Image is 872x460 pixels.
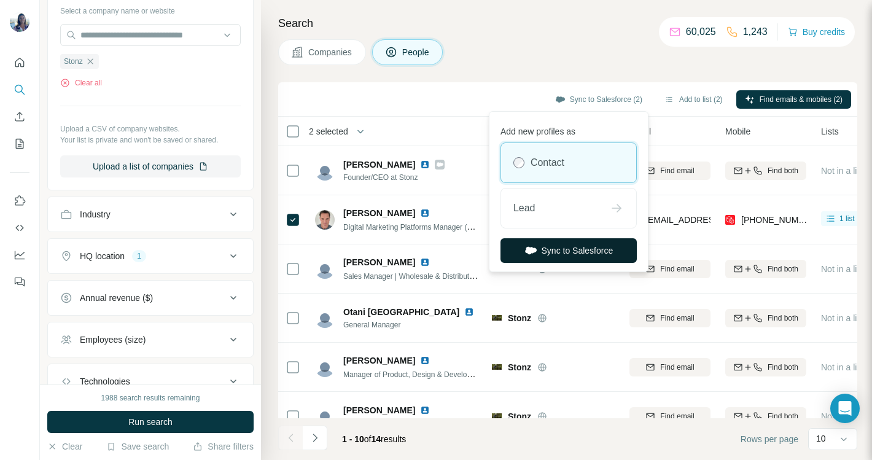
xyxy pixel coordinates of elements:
[500,238,637,263] button: Sync to Salesforce
[768,362,798,373] span: Find both
[309,125,348,138] span: 2 selected
[420,160,430,170] img: LinkedIn logo
[80,292,153,304] div: Annual revenue ($)
[741,215,819,225] span: [PHONE_NUMBER]
[308,46,353,58] span: Companies
[821,166,863,176] span: Not in a list
[725,260,806,278] button: Find both
[629,162,710,180] button: Find email
[60,123,241,134] p: Upload a CSV of company websites.
[725,309,806,327] button: Find both
[278,15,857,32] h4: Search
[343,271,479,281] span: Sales Manager | Wholesale & Distribution
[725,125,750,138] span: Mobile
[821,411,863,421] span: Not in a list
[508,312,531,324] span: Stonz
[80,250,125,262] div: HQ location
[10,133,29,155] button: My lists
[343,319,478,330] span: General Manager
[10,12,29,32] img: Avatar
[768,313,798,324] span: Find both
[420,356,430,365] img: LinkedIn logo
[10,52,29,74] button: Quick start
[821,264,863,274] span: Not in a list
[80,375,130,388] div: Technologies
[508,361,531,373] span: Stonz
[315,210,335,230] img: Avatar
[508,410,531,423] span: Stonz
[531,155,564,170] label: Contact
[816,432,826,445] p: 10
[315,308,335,328] img: Avatar
[60,1,241,17] div: Select a company name or website
[821,313,863,323] span: Not in a list
[500,188,637,228] button: Lead
[660,411,694,422] span: Find email
[128,416,173,428] span: Run search
[10,79,29,101] button: Search
[725,358,806,376] button: Find both
[60,77,102,88] button: Clear all
[660,362,694,373] span: Find email
[364,434,372,444] span: of
[80,333,146,346] div: Employees (size)
[343,354,415,367] span: [PERSON_NAME]
[343,418,445,429] span: Operations Manager
[10,271,29,293] button: Feedback
[303,426,327,450] button: Navigate to next page
[656,90,731,109] button: Add to list (2)
[402,46,430,58] span: People
[492,315,502,320] img: Logo of Stonz
[760,94,843,105] span: Find emails & mobiles (2)
[839,213,855,224] span: 1 list
[420,208,430,218] img: LinkedIn logo
[48,283,253,313] button: Annual revenue ($)
[547,90,651,109] button: Sync to Salesforce (2)
[10,106,29,128] button: Enrich CSV
[64,56,83,67] span: Stonz
[768,165,798,176] span: Find both
[768,263,798,275] span: Find both
[821,125,839,138] span: Lists
[420,405,430,415] img: LinkedIn logo
[47,440,82,453] button: Clear
[464,307,474,317] img: LinkedIn logo
[106,440,169,453] button: Save search
[48,241,253,271] button: HQ location1
[80,208,111,220] div: Industry
[492,364,502,369] img: Logo of Stonz
[788,23,845,41] button: Buy credits
[315,259,335,279] img: Avatar
[342,434,364,444] span: 1 - 10
[372,434,381,444] span: 14
[686,25,716,39] p: 60,025
[830,394,860,423] div: Open Intercom Messenger
[342,434,406,444] span: results
[315,407,335,426] img: Avatar
[60,155,241,177] button: Upload a list of companies
[420,257,430,267] img: LinkedIn logo
[343,207,415,219] span: [PERSON_NAME]
[315,357,335,377] img: Avatar
[10,190,29,212] button: Use Surfe on LinkedIn
[660,263,694,275] span: Find email
[343,306,459,318] span: Otani [GEOGRAPHIC_DATA]
[629,407,710,426] button: Find email
[60,134,241,146] p: Your list is private and won't be saved or shared.
[629,358,710,376] button: Find email
[768,411,798,422] span: Find both
[132,251,146,262] div: 1
[10,217,29,239] button: Use Surfe API
[492,413,502,418] img: Logo of Stonz
[821,362,863,372] span: Not in a list
[725,162,806,180] button: Find both
[743,25,768,39] p: 1,243
[10,244,29,266] button: Dashboard
[343,222,508,232] span: Digital Marketing Platforms Manager (Ecommerce)
[343,369,488,379] span: Manager of Product, Design & Development
[48,367,253,396] button: Technologies
[500,120,637,138] p: Add new profiles as
[660,313,694,324] span: Find email
[629,309,710,327] button: Find email
[48,325,253,354] button: Employees (size)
